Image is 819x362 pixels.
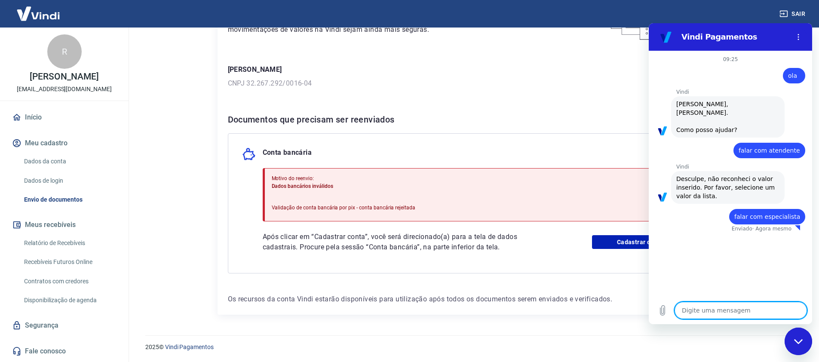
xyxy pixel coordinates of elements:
div: R [47,34,82,69]
a: Dados de login [21,172,118,190]
p: Os recursos da conta Vindi estarão disponíveis para utilização após todos os documentos serem env... [228,294,716,304]
img: Vindi [10,0,66,27]
p: Após clicar em “Cadastrar conta”, você será direcionado(a) para a tela de dados cadastrais. Procu... [263,232,548,252]
a: Cadastrar conta [592,235,702,249]
a: Vindi Pagamentos [165,344,214,350]
p: CNPJ 32.267.292/0016-04 [228,78,716,89]
a: Disponibilização de agenda [21,291,118,309]
a: Contratos com credores [21,273,118,290]
p: [PERSON_NAME] [30,72,98,81]
a: Recebíveis Futuros Online [21,253,118,271]
button: Meu cadastro [10,134,118,153]
img: money_pork.0c50a358b6dafb15dddc3eea48f23780.svg [242,147,256,161]
a: Dados da conta [21,153,118,170]
iframe: Janela de mensagens [649,23,812,324]
button: Meus recebíveis [10,215,118,234]
a: Segurança [10,316,118,335]
h6: Documentos que precisam ser reenviados [228,113,716,126]
button: Sair [778,6,809,22]
a: Início [10,108,118,127]
a: Fale conosco [10,342,118,361]
span: Dados bancários inválidos [272,183,333,189]
p: Conta bancária [263,147,312,161]
p: Motivo do reenvio: [272,175,416,182]
p: [PERSON_NAME] [228,64,716,75]
p: 2025 © [145,343,798,352]
iframe: Botão para abrir a janela de mensagens, conversa em andamento [785,328,812,355]
p: Validação de conta bancária por pix - conta bancária rejeitada [272,204,416,212]
a: Envio de documentos [21,191,118,209]
p: [EMAIL_ADDRESS][DOMAIN_NAME] [17,85,112,94]
a: Relatório de Recebíveis [21,234,118,252]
